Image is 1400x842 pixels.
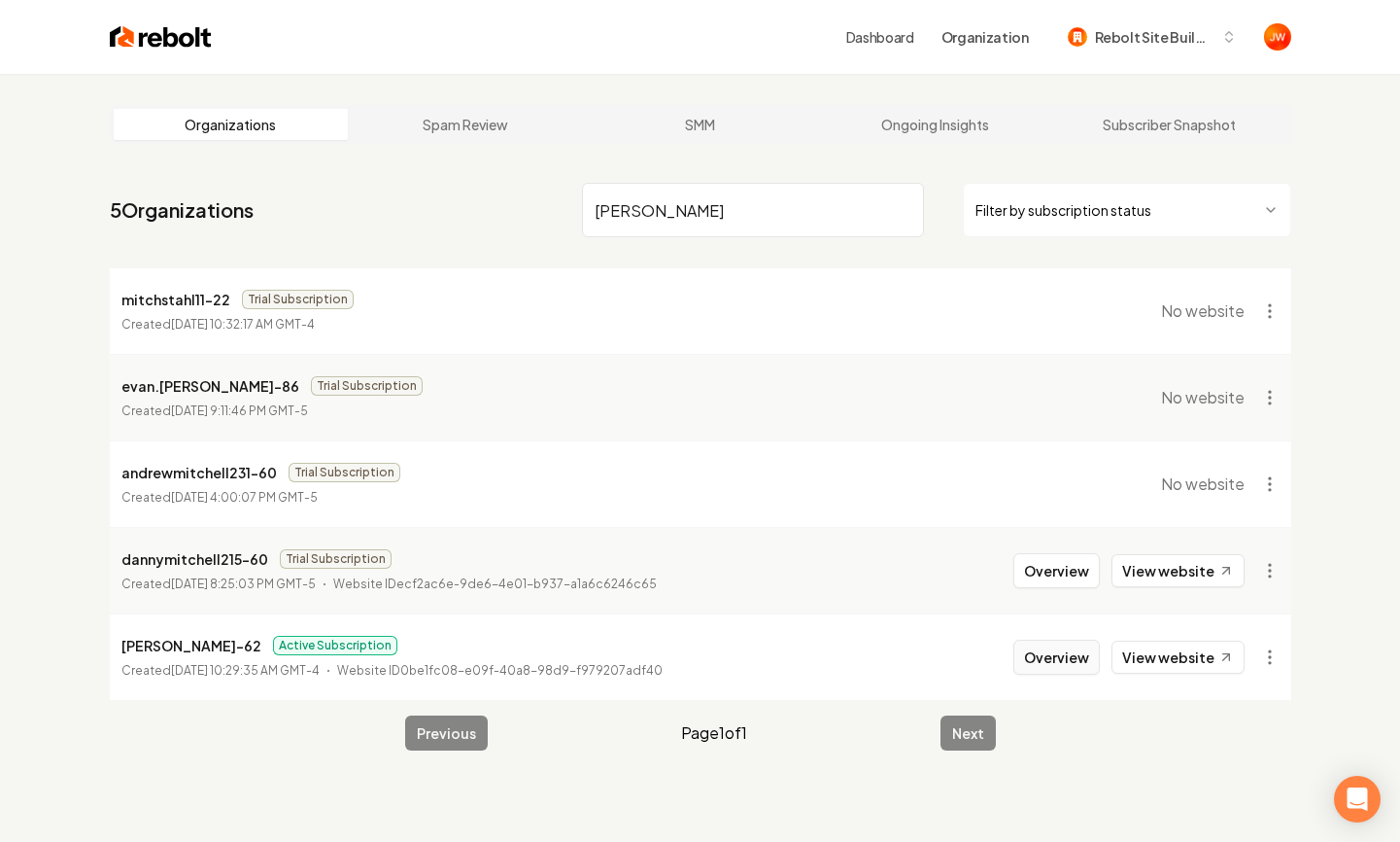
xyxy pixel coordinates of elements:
time: [DATE] 10:29:35 AM GMT-4 [171,663,320,678]
p: [PERSON_NAME]-62 [121,634,261,657]
span: Active Subscription [273,636,397,655]
img: John Williams [1264,23,1291,51]
time: [DATE] 10:32:17 AM GMT-4 [171,317,315,332]
span: Page 1 of 1 [681,721,747,745]
p: dannymitchell215-60 [121,547,268,571]
button: Overview [1013,640,1100,675]
span: No website [1161,386,1245,409]
a: SMM [583,109,818,140]
a: 5Organizations [110,196,254,224]
span: Trial Subscription [289,463,400,482]
p: Created [121,575,316,594]
p: Created [121,661,320,681]
span: No website [1161,473,1245,496]
time: [DATE] 8:25:03 PM GMT-5 [171,577,316,591]
button: Open user button [1264,23,1291,51]
p: mitchstahl11-22 [121,288,230,311]
a: View website [1111,554,1245,587]
div: Open Intercom Messenger [1334,776,1381,823]
p: evan.[PERSON_NAME]-86 [121,374,299,398]
span: No website [1161,299,1245,323]
input: Search by name or ID [582,183,924,237]
a: View website [1111,641,1245,674]
p: andrewmitchell231-60 [121,461,277,484]
span: Trial Subscription [311,376,423,396]
p: Website ID 0be1fc08-e09f-40a8-98d9-f979207adf40 [337,661,663,681]
p: Created [121,315,315,334]
a: Spam Review [348,109,583,140]
span: Rebolt Site Builder [1095,27,1213,48]
a: Dashboard [846,27,914,47]
span: Trial Subscription [242,290,354,309]
time: [DATE] 4:00:07 PM GMT-5 [171,490,318,505]
a: Organizations [114,109,349,140]
img: Rebolt Site Builder [1068,27,1087,47]
p: Created [121,402,308,421]
p: Website ID ecf2ac6e-9de6-4e01-b937-a1a6c6246c65 [333,575,657,594]
a: Ongoing Insights [817,109,1052,140]
img: Rebolt Logo [110,23,212,51]
button: Organization [930,19,1041,54]
time: [DATE] 9:11:46 PM GMT-5 [171,403,308,418]
a: Subscriber Snapshot [1052,109,1287,140]
button: Overview [1013,553,1100,588]
span: Trial Subscription [280,549,392,569]
p: Created [121,488,318,508]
